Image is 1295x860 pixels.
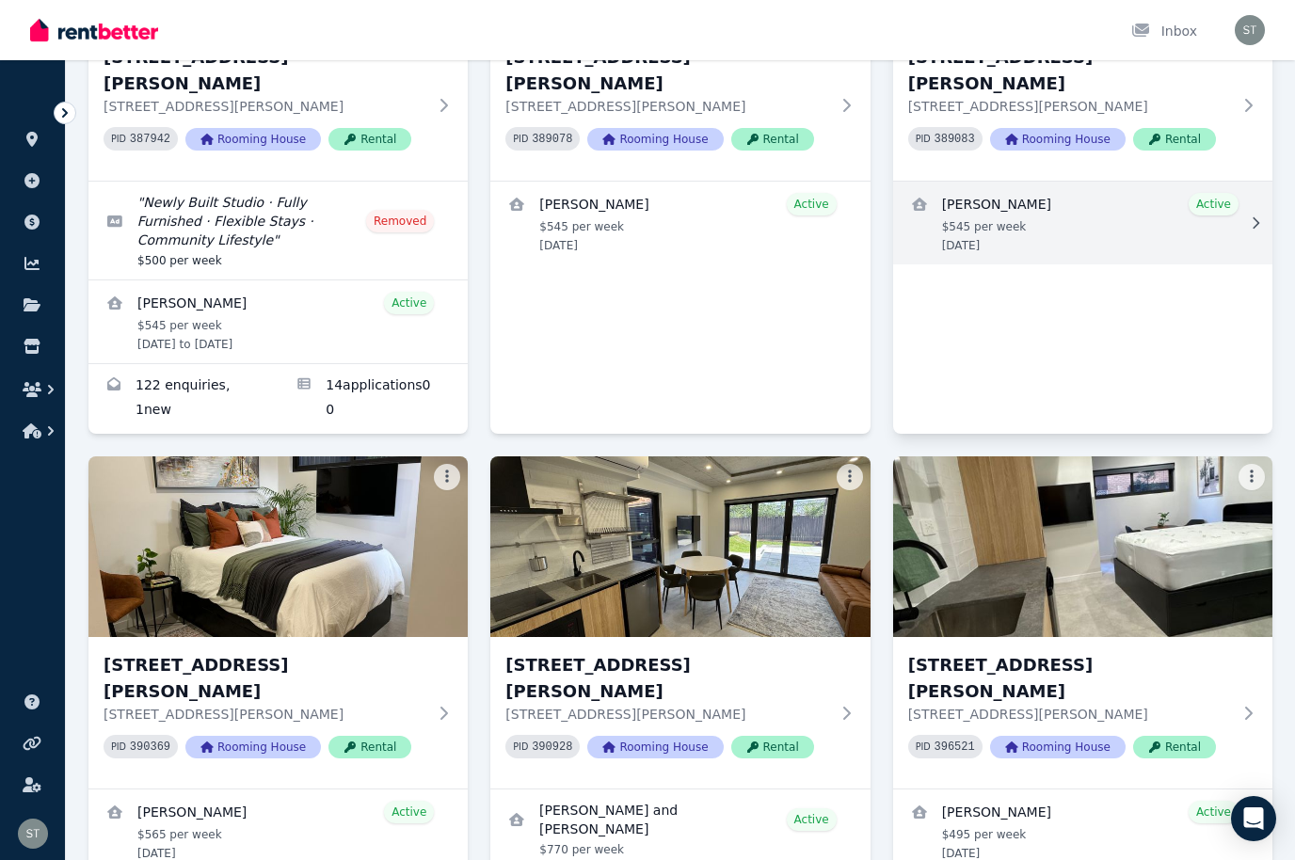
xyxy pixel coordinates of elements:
[18,819,48,849] img: Samantha Thomas
[111,741,126,752] small: PID
[893,456,1272,637] img: 6, 75 Milton St
[434,464,460,490] button: More options
[104,705,426,724] p: [STREET_ADDRESS][PERSON_NAME]
[505,705,828,724] p: [STREET_ADDRESS][PERSON_NAME]
[490,456,870,788] a: 5, 75 Milton St[STREET_ADDRESS][PERSON_NAME][STREET_ADDRESS][PERSON_NAME]PID 390928Rooming HouseR...
[490,182,870,264] a: View details for Andreea Maria Popescu
[1131,22,1197,40] div: Inbox
[505,44,828,97] h3: [STREET_ADDRESS][PERSON_NAME]
[731,128,814,151] span: Rental
[505,652,828,705] h3: [STREET_ADDRESS][PERSON_NAME]
[130,741,170,754] code: 390369
[88,456,468,788] a: 4, 75 Milton St[STREET_ADDRESS][PERSON_NAME][STREET_ADDRESS][PERSON_NAME]PID 390369Rooming HouseR...
[908,705,1231,724] p: [STREET_ADDRESS][PERSON_NAME]
[908,44,1231,97] h3: [STREET_ADDRESS][PERSON_NAME]
[30,16,158,44] img: RentBetter
[587,128,723,151] span: Rooming House
[104,44,426,97] h3: [STREET_ADDRESS][PERSON_NAME]
[88,364,279,434] a: Enquiries for 1, 75 Milton St
[587,736,723,758] span: Rooming House
[893,456,1272,788] a: 6, 75 Milton St[STREET_ADDRESS][PERSON_NAME][STREET_ADDRESS][PERSON_NAME]PID 396521Rooming HouseR...
[513,741,528,752] small: PID
[490,456,870,637] img: 5, 75 Milton St
[731,736,814,758] span: Rental
[1133,736,1216,758] span: Rental
[916,134,931,144] small: PID
[1239,464,1265,490] button: More options
[328,128,411,151] span: Rental
[505,97,828,116] p: [STREET_ADDRESS][PERSON_NAME]
[279,364,469,434] a: Applications for 1, 75 Milton St
[908,652,1231,705] h3: [STREET_ADDRESS][PERSON_NAME]
[935,133,975,146] code: 389083
[990,736,1126,758] span: Rooming House
[1133,128,1216,151] span: Rental
[88,182,468,279] a: Edit listing: Newly Built Studio · Fully Furnished · Flexible Stays · Community Lifestyle
[916,741,931,752] small: PID
[893,182,1272,264] a: View details for Peter Andrianopolous
[104,652,426,705] h3: [STREET_ADDRESS][PERSON_NAME]
[88,280,468,363] a: View details for Erica lancu
[1231,796,1276,841] div: Open Intercom Messenger
[935,741,975,754] code: 396521
[513,134,528,144] small: PID
[185,736,321,758] span: Rooming House
[532,133,572,146] code: 389078
[990,128,1126,151] span: Rooming House
[104,97,426,116] p: [STREET_ADDRESS][PERSON_NAME]
[130,133,170,146] code: 387942
[111,134,126,144] small: PID
[908,97,1231,116] p: [STREET_ADDRESS][PERSON_NAME]
[328,736,411,758] span: Rental
[532,741,572,754] code: 390928
[185,128,321,151] span: Rooming House
[88,456,468,637] img: 4, 75 Milton St
[1235,15,1265,45] img: Samantha Thomas
[837,464,863,490] button: More options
